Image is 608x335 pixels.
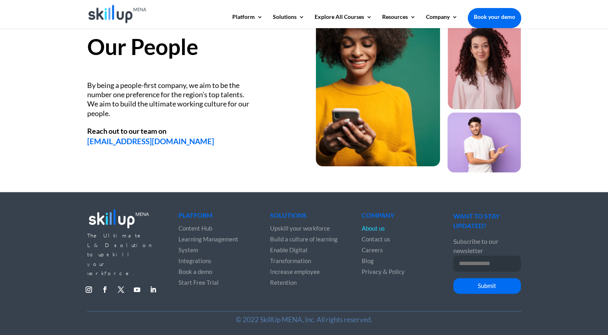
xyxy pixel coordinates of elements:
a: About us [362,225,385,232]
a: Book your demo [468,8,521,26]
a: Learning Management System [178,235,238,253]
strong: Reach out to our team on [87,127,166,135]
span: WANT TO STAY UPDATED? [453,212,500,229]
a: Content Hub [178,225,212,232]
a: Company [426,14,458,28]
a: Follow on Youtube [131,283,143,296]
div: By being a people-first company, we aim to be the number one preference for the region’s top tale... [87,81,252,118]
a: Platform [232,14,263,28]
a: Integrations [178,257,211,264]
a: Upskill your workforce [270,225,330,232]
iframe: Chat Widget [568,296,608,335]
img: footer_logo [87,206,151,230]
img: Skillup Mena [88,5,147,23]
h2: Our People [87,36,292,62]
span: The Ultimate L&D solution to upskill your workforce. [87,232,154,276]
button: Submit [453,278,521,294]
h4: Company [362,212,429,223]
a: Follow on X [115,283,127,296]
a: Build a culture of learning [270,235,338,243]
a: Blog [362,257,374,264]
h4: Solutions [270,212,338,223]
h4: Platform [178,212,246,223]
p: © 2022 SkillUp MENA, Inc. All rights reserved. [87,315,521,324]
a: Book a demo [178,268,212,275]
a: Follow on Instagram [82,283,95,296]
a: Solutions [273,14,305,28]
a: Start Free Trial [178,279,219,286]
a: Resources [382,14,416,28]
a: Careers [362,246,383,253]
a: Follow on Facebook [98,283,111,296]
a: Privacy & Policy [362,268,405,275]
a: Explore All Courses [315,14,372,28]
a: Increase employee Retention [270,268,320,286]
a: [EMAIL_ADDRESS][DOMAIN_NAME] [87,137,214,146]
p: Subscribe to our newsletter [453,237,521,255]
img: our people - Skillup [316,20,521,173]
a: Enable Digital Transformation [270,246,311,264]
a: Follow on LinkedIn [147,283,160,296]
span: Submit [478,282,496,289]
a: Contact us [362,235,390,243]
